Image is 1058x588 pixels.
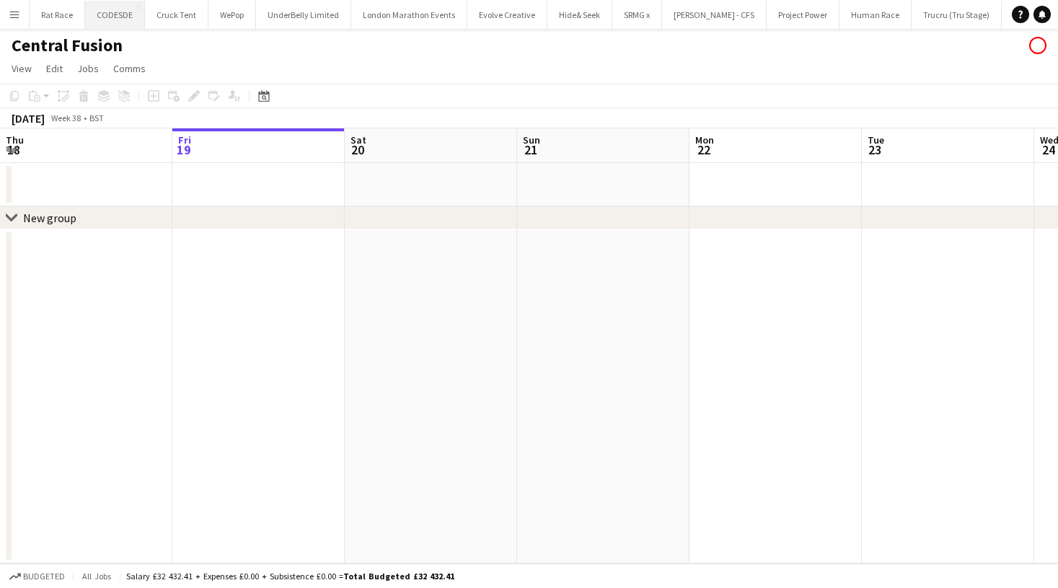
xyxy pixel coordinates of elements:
[343,571,454,582] span: Total Budgeted £32 432.41
[351,1,467,29] button: London Marathon Events
[256,1,351,29] button: UnderBelly Limited
[23,571,65,582] span: Budgeted
[521,141,540,158] span: 21
[4,141,24,158] span: 18
[839,1,912,29] button: Human Race
[126,571,454,582] div: Salary £32 432.41 + Expenses £0.00 + Subsistence £0.00 =
[12,35,123,56] h1: Central Fusion
[30,1,85,29] button: Rat Race
[467,1,547,29] button: Evolve Creative
[351,133,366,146] span: Sat
[12,62,32,75] span: View
[23,211,76,225] div: New group
[85,1,145,29] button: CODESDE
[12,111,45,126] div: [DATE]
[178,133,191,146] span: Fri
[176,141,191,158] span: 19
[113,62,146,75] span: Comms
[767,1,839,29] button: Project Power
[145,1,208,29] button: Cruck Tent
[868,133,884,146] span: Tue
[48,113,84,123] span: Week 38
[865,141,884,158] span: 23
[6,133,24,146] span: Thu
[348,141,366,158] span: 20
[547,1,612,29] button: Hide& Seek
[912,1,1002,29] button: Trucru (Tru Stage)
[89,113,104,123] div: BST
[6,59,38,78] a: View
[7,569,67,584] button: Budgeted
[695,133,714,146] span: Mon
[46,62,63,75] span: Edit
[612,1,662,29] button: SRMG x
[693,141,714,158] span: 22
[107,59,151,78] a: Comms
[208,1,256,29] button: WePop
[523,133,540,146] span: Sun
[40,59,69,78] a: Edit
[1029,37,1046,54] app-user-avatar: Jordan Curtis
[79,571,114,582] span: All jobs
[77,62,99,75] span: Jobs
[662,1,767,29] button: [PERSON_NAME] - CFS
[71,59,105,78] a: Jobs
